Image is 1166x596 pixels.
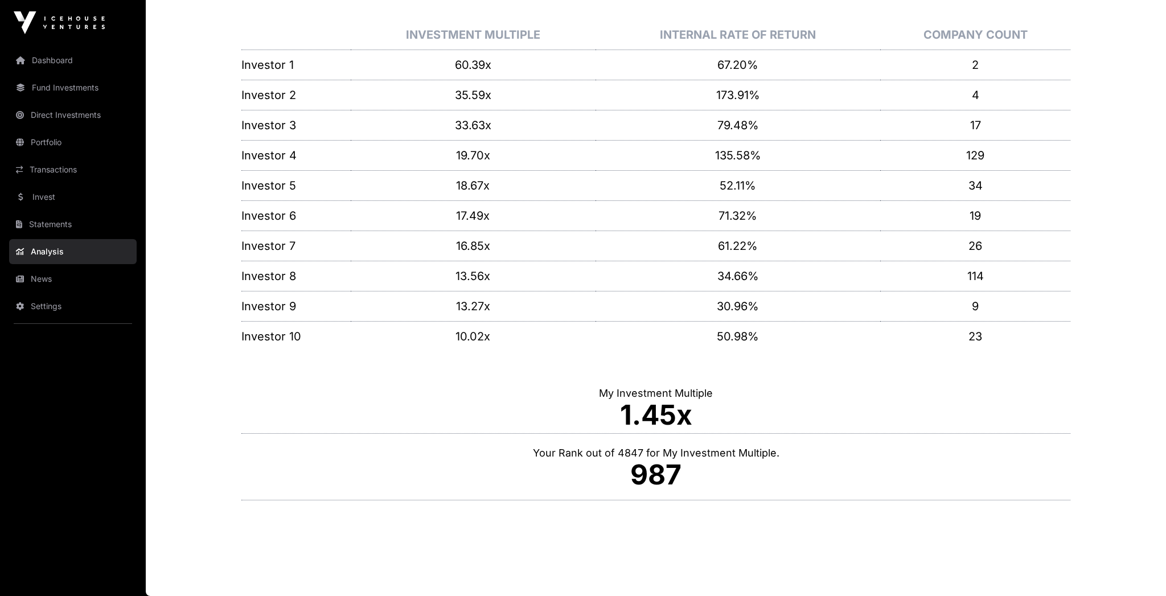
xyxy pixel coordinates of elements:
[351,87,596,103] p: 35.59x
[9,157,137,182] a: Transactions
[880,328,1070,344] p: 23
[880,298,1070,314] p: 9
[9,130,137,155] a: Portfolio
[596,57,880,73] p: 67.20%
[241,117,351,133] p: Investor 3
[596,178,880,194] p: 52.11%
[880,117,1070,133] p: 17
[9,294,137,319] a: Settings
[596,147,880,163] p: 135.58%
[351,298,596,314] p: 13.27x
[241,238,351,254] p: Investor 7
[351,268,596,284] p: 13.56x
[596,20,880,50] th: Internal Rate of Return
[241,385,1070,401] p: My Investment Multiple
[351,328,596,344] p: 10.02x
[880,268,1070,284] p: 114
[241,147,351,163] p: Investor 4
[351,147,596,163] p: 19.70x
[9,212,137,237] a: Statements
[9,102,137,128] a: Direct Investments
[241,178,351,194] p: Investor 5
[351,208,596,224] p: 17.49x
[351,238,596,254] p: 16.85x
[596,208,880,224] p: 71.32%
[241,268,351,284] p: Investor 8
[351,57,596,73] p: 60.39x
[880,208,1070,224] p: 19
[351,20,596,50] th: Investment Multiple
[596,87,880,103] p: 173.91%
[241,401,1070,429] p: 1.45x
[241,57,351,73] p: Investor 1
[9,75,137,100] a: Fund Investments
[880,147,1070,163] p: 129
[241,87,351,103] p: Investor 2
[596,238,880,254] p: 61.22%
[880,87,1070,103] p: 4
[880,57,1070,73] p: 2
[596,328,880,344] p: 50.98%
[241,328,351,344] p: Investor 10
[241,461,1070,488] p: 987
[880,20,1070,50] th: Company Count
[241,208,351,224] p: Investor 6
[351,117,596,133] p: 33.63x
[880,178,1070,194] p: 34
[351,178,596,194] p: 18.67x
[1109,541,1166,596] iframe: Chat Widget
[14,11,105,34] img: Icehouse Ventures Logo
[596,298,880,314] p: 30.96%
[880,238,1070,254] p: 26
[241,298,351,314] p: Investor 9
[9,184,137,209] a: Invest
[596,268,880,284] p: 34.66%
[9,266,137,291] a: News
[596,117,880,133] p: 79.48%
[241,445,1070,461] p: Your Rank out of 4847 for My Investment Multiple.
[9,239,137,264] a: Analysis
[9,48,137,73] a: Dashboard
